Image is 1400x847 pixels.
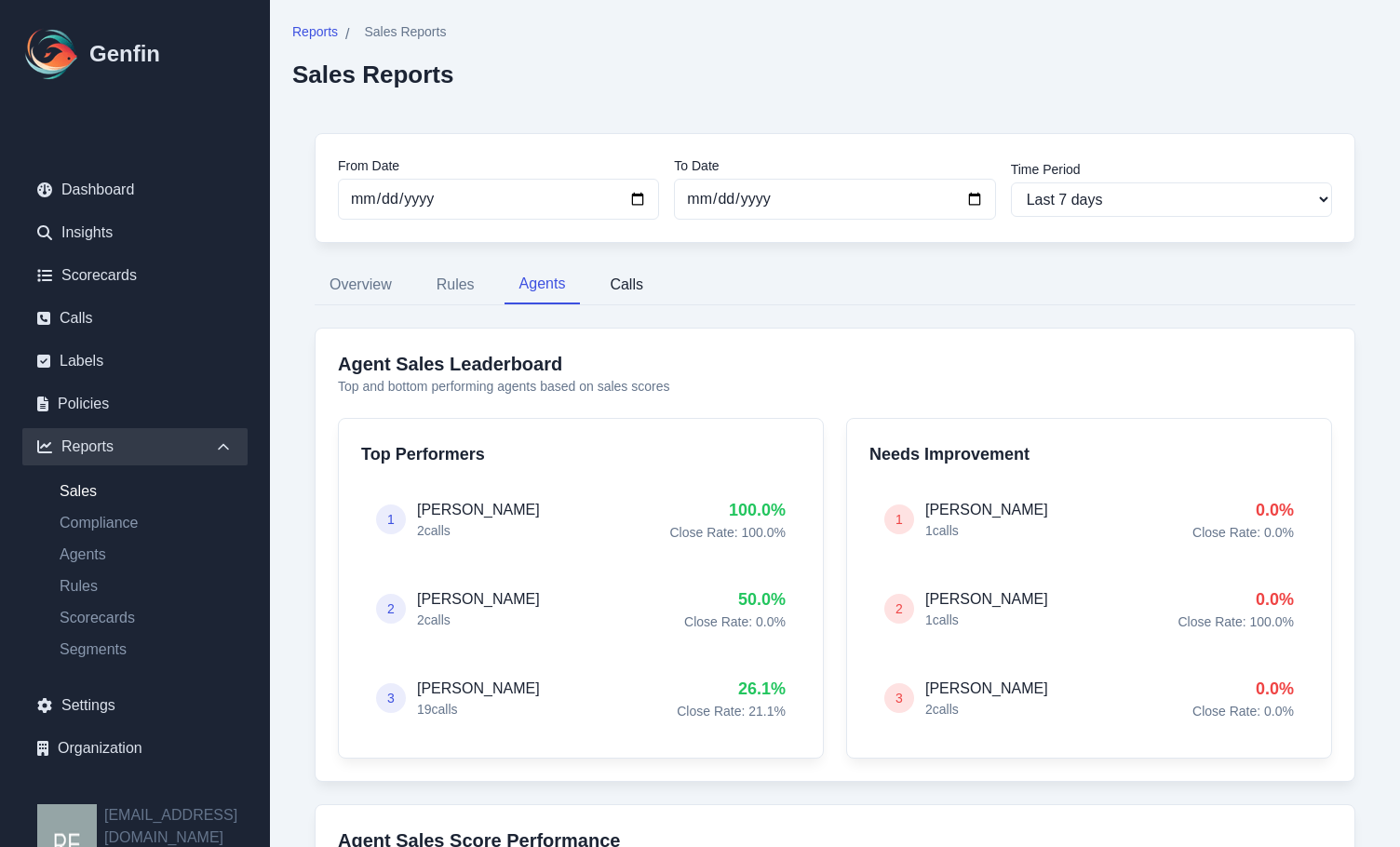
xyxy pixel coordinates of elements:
p: Close Rate: 0.0 % [1192,702,1294,720]
a: Compliance [45,512,248,534]
span: 3 [895,689,903,707]
p: 50.0 % [684,586,786,612]
a: Policies [22,385,248,423]
a: Rules [45,575,248,598]
h4: Top Performers [361,441,801,467]
p: 1 calls [925,611,1048,629]
a: Insights [22,214,248,251]
button: Agents [505,265,581,304]
p: 0.0 % [1192,497,1294,523]
h5: [PERSON_NAME] [925,588,1048,611]
a: Scorecards [22,257,248,294]
a: Reports [292,22,338,46]
a: Settings [22,687,248,724]
a: Calls [22,300,248,337]
p: 19 calls [417,700,540,719]
span: 2 [895,599,903,618]
h5: [PERSON_NAME] [417,499,540,521]
p: Close Rate: 0.0 % [1192,523,1294,542]
h3: Agent Sales Leaderboard [338,351,1332,377]
label: To Date [674,156,995,175]
a: Segments [45,639,248,661]
p: Close Rate: 21.1 % [677,702,786,720]
span: 1 [895,510,903,529]
p: 0.0 % [1192,676,1294,702]
h1: Genfin [89,39,160,69]
p: 2 calls [417,611,540,629]
h5: [PERSON_NAME] [417,588,540,611]
span: 2 [387,599,395,618]
p: 100.0 % [669,497,786,523]
h5: [PERSON_NAME] [925,499,1048,521]
p: 2 calls [417,521,540,540]
p: Close Rate: 0.0 % [684,612,786,631]
button: Overview [315,265,407,304]
span: Reports [292,22,338,41]
p: 26.1 % [677,676,786,702]
label: Time Period [1011,160,1332,179]
label: From Date [338,156,659,175]
p: Close Rate: 100.0 % [669,523,786,542]
div: Reports [22,428,248,465]
h5: [PERSON_NAME] [925,678,1048,700]
button: Rules [422,265,490,304]
span: / [345,23,349,46]
button: Calls [595,265,658,304]
a: Scorecards [45,607,248,629]
p: Top and bottom performing agents based on sales scores [338,377,1332,396]
h4: Needs Improvement [869,441,1309,467]
img: Logo [22,24,82,84]
span: 1 [387,510,395,529]
h5: [PERSON_NAME] [417,678,540,700]
p: Close Rate: 100.0 % [1178,612,1294,631]
a: Labels [22,343,248,380]
p: 0.0 % [1178,586,1294,612]
a: Agents [45,544,248,566]
h2: Sales Reports [292,60,453,88]
a: Sales [45,480,248,503]
p: 1 calls [925,521,1048,540]
span: Sales Reports [364,22,446,41]
a: Organization [22,730,248,767]
span: 3 [387,689,395,707]
p: 2 calls [925,700,1048,719]
a: Dashboard [22,171,248,208]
